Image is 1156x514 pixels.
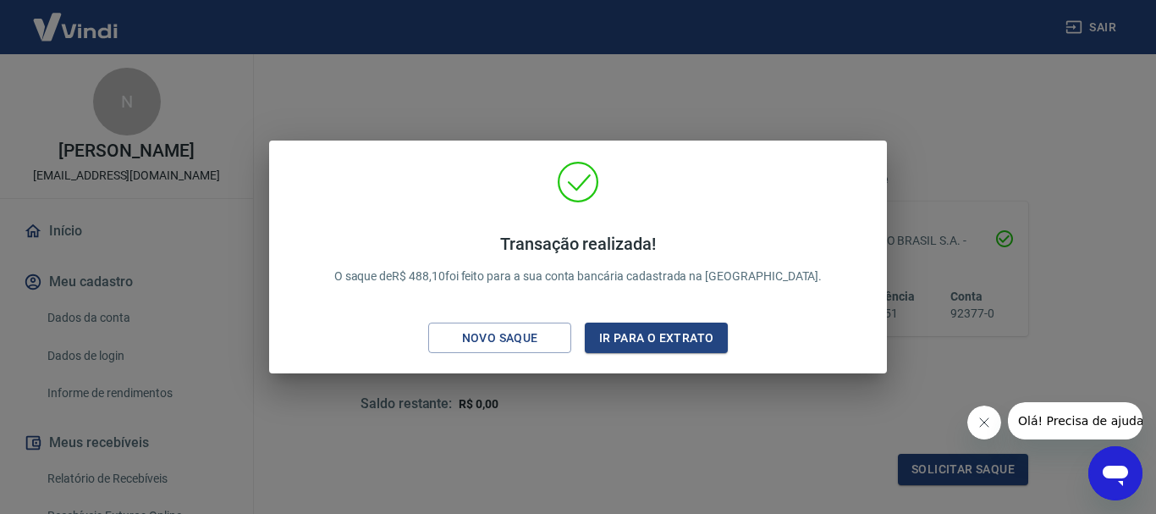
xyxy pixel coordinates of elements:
div: Novo saque [442,328,559,349]
iframe: Botão para abrir a janela de mensagens [1088,446,1142,500]
button: Novo saque [428,323,571,354]
p: O saque de R$ 488,10 foi feito para a sua conta bancária cadastrada na [GEOGRAPHIC_DATA]. [334,234,823,285]
span: Olá! Precisa de ajuda? [10,12,142,25]
iframe: Fechar mensagem [967,406,1001,439]
button: Ir para o extrato [585,323,728,354]
h4: Transação realizada! [334,234,823,254]
iframe: Mensagem da empresa [1008,402,1142,439]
